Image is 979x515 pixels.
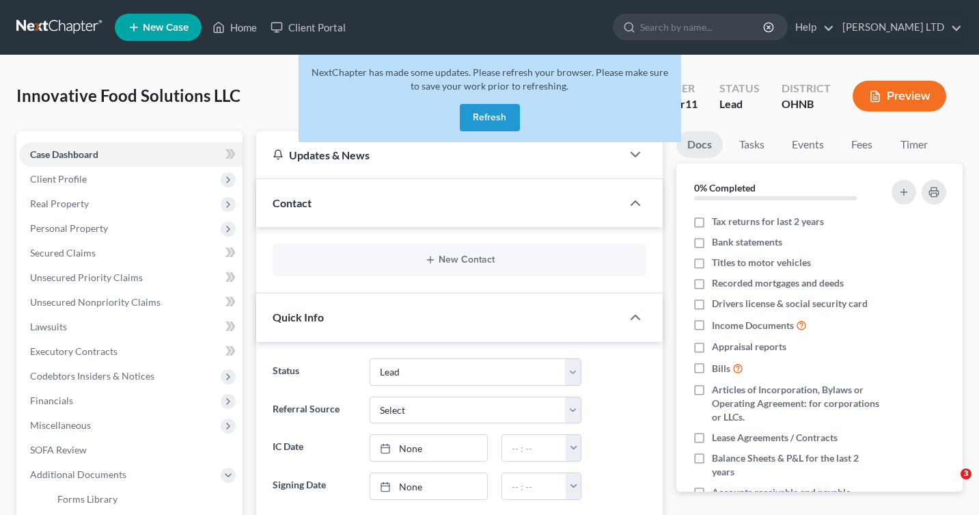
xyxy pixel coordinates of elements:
[712,276,844,290] span: Recorded mortgages and deeds
[502,473,567,499] input: -- : --
[694,182,756,194] strong: 0% Completed
[19,339,243,364] a: Executory Contracts
[206,15,264,40] a: Home
[712,340,786,354] span: Appraisal reports
[30,222,108,234] span: Personal Property
[30,148,98,160] span: Case Dashboard
[266,358,363,386] label: Status
[30,345,118,357] span: Executory Contracts
[712,235,782,249] span: Bank statements
[676,131,723,158] a: Docs
[312,66,668,92] span: NextChapter has made some updates. Please refresh your browser. Please make sure to save your wor...
[266,473,363,500] label: Signing Date
[712,215,824,228] span: Tax returns for last 2 years
[30,468,126,480] span: Additional Documents
[853,81,946,111] button: Preview
[712,431,838,445] span: Lease Agreements / Contracts
[782,96,831,112] div: OHNB
[719,96,760,112] div: Lead
[30,198,89,209] span: Real Property
[782,81,831,96] div: District
[19,265,243,290] a: Unsecured Priority Claims
[712,383,879,424] span: Articles of Incorporation, Bylaws or Operating Agreement: for corporations or LLCs.
[19,290,243,315] a: Unsecured Nonpriority Claims
[266,434,363,462] label: IC Date
[16,85,240,105] span: Innovative Food Solutions LLC
[781,131,835,158] a: Events
[30,272,143,283] span: Unsecured Priority Claims
[30,370,154,382] span: Codebtors Insiders & Notices
[728,131,775,158] a: Tasks
[19,315,243,339] a: Lawsuits
[685,97,698,110] span: 11
[273,311,324,323] span: Quick Info
[46,487,243,512] a: Forms Library
[273,196,312,209] span: Contact
[19,438,243,462] a: SOFA Review
[712,451,879,479] span: Balance Sheets & P&L for the last 2 years
[719,81,760,96] div: Status
[933,468,965,501] iframe: Intercom live chat
[30,247,96,259] span: Secured Claims
[266,397,363,424] label: Referral Source
[788,15,834,40] a: Help
[370,473,487,499] a: None
[370,435,487,461] a: None
[30,296,161,308] span: Unsecured Nonpriority Claims
[712,319,794,332] span: Income Documents
[502,435,567,461] input: -- : --
[273,148,605,162] div: Updates & News
[30,395,73,406] span: Financials
[30,419,91,431] span: Miscellaneous
[460,104,520,131] button: Refresh
[712,297,868,311] span: Drivers license & social security card
[712,362,730,375] span: Bills
[284,254,635,265] button: New Contact
[57,493,118,505] span: Forms Library
[840,131,884,158] a: Fees
[30,444,87,455] span: SOFA Review
[712,256,811,269] span: Titles to motor vehicles
[30,321,67,332] span: Lawsuits
[890,131,939,158] a: Timer
[143,23,189,33] span: New Case
[640,14,765,40] input: Search by name...
[961,468,971,479] span: 3
[30,173,87,185] span: Client Profile
[19,142,243,167] a: Case Dashboard
[836,15,962,40] a: [PERSON_NAME] LTD
[19,241,243,265] a: Secured Claims
[712,486,851,499] span: Accounts receivable and payable
[264,15,353,40] a: Client Portal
